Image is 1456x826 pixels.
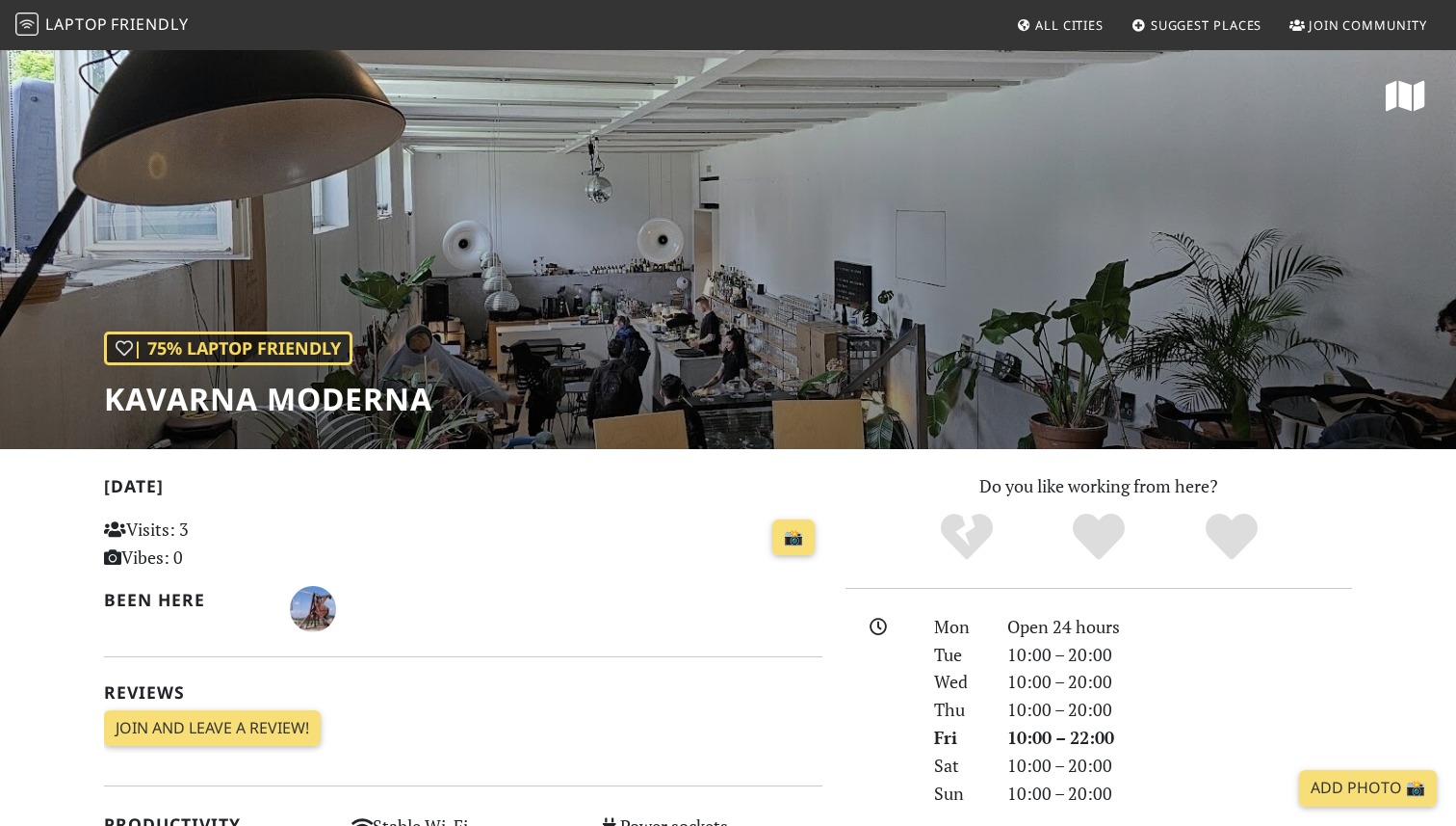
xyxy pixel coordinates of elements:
div: 10:00 – 20:00 [996,752,1364,780]
div: 10:00 – 22:00 [996,724,1364,752]
p: Do you like working from here? [845,472,1352,500]
div: Open 24 hours [996,613,1364,641]
p: Visits: 3 Vibes: 0 [104,516,328,572]
a: 📸 [772,520,815,556]
div: 10:00 – 20:00 [996,641,1364,669]
span: Suggest Places [1151,16,1262,34]
div: Yes [1032,511,1165,564]
span: Join Community [1309,16,1427,34]
a: All Cities [1008,8,1111,42]
div: 10:00 – 20:00 [996,696,1364,724]
h2: Reviews [104,682,822,703]
img: 6085-bostjan.jpg [290,586,336,632]
a: Add Photo 📸 [1299,770,1437,807]
div: Sun [923,780,996,808]
img: LaptopFriendly [15,13,39,36]
div: | 75% Laptop Friendly [104,332,352,365]
a: LaptopFriendly LaptopFriendly [15,9,189,42]
div: 10:00 – 20:00 [996,780,1364,808]
a: Join Community [1282,8,1435,42]
h2: [DATE] [104,476,822,504]
h1: Kavarna Moderna [104,381,432,417]
div: Tue [923,641,996,669]
span: Boštjan Trebušnik [290,596,336,619]
h2: Been here [104,590,267,610]
div: Fri [923,724,996,752]
div: Thu [923,696,996,724]
span: Laptop [45,13,108,35]
div: Sat [923,752,996,780]
a: Join and leave a review! [104,710,321,747]
div: 10:00 – 20:00 [996,668,1364,696]
span: Friendly [111,13,188,35]
div: Definitely! [1165,511,1298,564]
div: No [900,511,1033,564]
div: Wed [923,668,996,696]
span: All Cities [1035,16,1104,34]
a: Suggest Places [1124,8,1270,42]
div: Mon [923,613,996,641]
